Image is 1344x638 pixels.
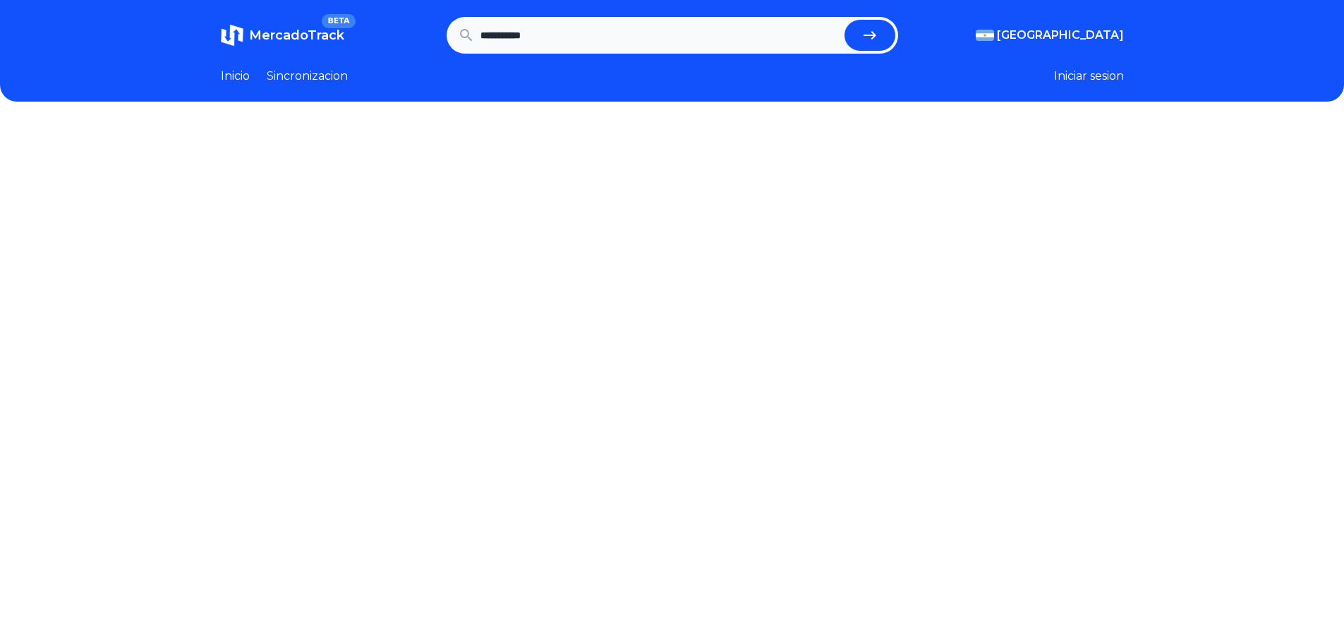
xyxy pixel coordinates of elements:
button: [GEOGRAPHIC_DATA] [976,27,1124,44]
span: [GEOGRAPHIC_DATA] [997,27,1124,44]
a: Inicio [221,68,250,85]
span: MercadoTrack [249,28,344,43]
img: Argentina [976,30,994,41]
img: MercadoTrack [221,24,243,47]
a: Sincronizacion [267,68,348,85]
a: MercadoTrackBETA [221,24,344,47]
span: BETA [322,14,355,28]
button: Iniciar sesion [1054,68,1124,85]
